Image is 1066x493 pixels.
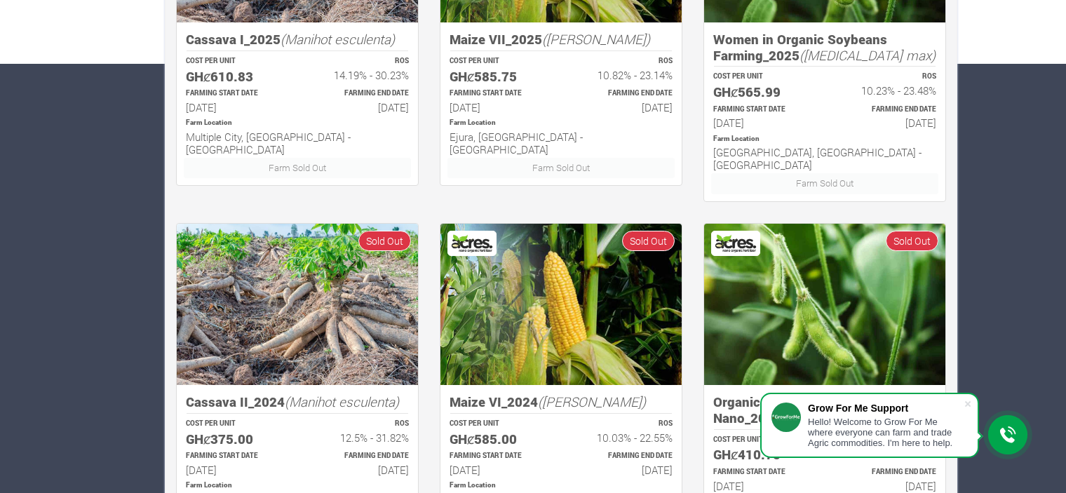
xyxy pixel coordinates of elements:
h6: 10.82% - 23.14% [574,69,673,81]
h6: 10.03% - 22.55% [574,431,673,444]
p: ROS [310,56,409,67]
p: Estimated Farming End Date [310,451,409,461]
p: Estimated Farming End Date [310,88,409,99]
img: growforme image [704,224,945,386]
h6: [DATE] [837,116,936,129]
h6: [DATE] [574,101,673,114]
p: COST PER UNIT [450,419,548,429]
p: Estimated Farming Start Date [186,88,285,99]
h6: [DATE] [450,464,548,476]
p: Location of Farm [713,134,936,144]
p: Estimated Farming Start Date [713,104,812,115]
h5: GHȼ375.00 [186,431,285,447]
h5: Women in Organic Soybeans Farming_2025 [713,32,936,63]
p: ROS [574,56,673,67]
h5: Cassava II_2024 [186,394,409,410]
i: (Manihot esculenta) [285,393,399,410]
img: Acres Nano [713,233,758,254]
h6: [DATE] [574,464,673,476]
p: Estimated Farming End Date [574,451,673,461]
h5: Organic Soybean with Acres Nano_2024 [713,394,936,426]
h6: [DATE] [186,101,285,114]
p: Estimated Farming End Date [837,467,936,478]
img: growforme image [440,224,682,386]
p: COST PER UNIT [186,419,285,429]
p: Estimated Farming End Date [574,88,673,99]
h6: Ejura, [GEOGRAPHIC_DATA] - [GEOGRAPHIC_DATA] [450,130,673,156]
p: COST PER UNIT [713,435,812,445]
img: Acres Nano [450,233,494,254]
h5: GHȼ585.00 [450,431,548,447]
p: Location of Farm [186,480,409,491]
i: ([PERSON_NAME]) [542,30,650,48]
h6: [GEOGRAPHIC_DATA], [GEOGRAPHIC_DATA] - [GEOGRAPHIC_DATA] [713,146,936,171]
h6: 14.19% - 30.23% [310,69,409,81]
h5: GHȼ410.75 [713,447,812,463]
h6: [DATE] [310,101,409,114]
p: Estimated Farming Start Date [186,451,285,461]
h5: GHȼ565.99 [713,84,812,100]
h6: [DATE] [837,480,936,492]
span: Sold Out [886,231,938,251]
h6: 12.24% - 19.16% [837,447,936,459]
i: (Manihot esculenta) [281,30,395,48]
h6: 10.23% - 23.48% [837,84,936,97]
p: Estimated Farming Start Date [450,451,548,461]
div: Hello! Welcome to Grow For Me where everyone can farm and trade Agric commodities. I'm here to help. [808,417,964,448]
p: ROS [574,419,673,429]
h6: [DATE] [713,116,812,129]
p: COST PER UNIT [450,56,548,67]
h5: GHȼ610.83 [186,69,285,85]
p: COST PER UNIT [713,72,812,82]
h5: GHȼ585.75 [450,69,548,85]
p: Location of Farm [450,118,673,128]
p: ROS [837,72,936,82]
p: Location of Farm [186,118,409,128]
h5: Cassava I_2025 [186,32,409,48]
h6: [DATE] [450,101,548,114]
p: Estimated Farming Start Date [450,88,548,99]
p: Estimated Farming End Date [837,104,936,115]
p: ROS [310,419,409,429]
p: Location of Farm [450,480,673,491]
span: Sold Out [358,231,411,251]
h5: Maize VI_2024 [450,394,673,410]
h5: Maize VII_2025 [450,32,673,48]
span: Sold Out [622,231,675,251]
h6: [DATE] [310,464,409,476]
div: Grow For Me Support [808,403,964,414]
h6: Multiple City, [GEOGRAPHIC_DATA] - [GEOGRAPHIC_DATA] [186,130,409,156]
i: ([PERSON_NAME]) [538,393,646,410]
img: growforme image [177,224,418,386]
h6: [DATE] [186,464,285,476]
h6: 12.5% - 31.82% [310,431,409,444]
h6: [DATE] [713,480,812,492]
i: ([MEDICAL_DATA] max) [799,46,936,64]
p: Estimated Farming Start Date [713,467,812,478]
p: COST PER UNIT [186,56,285,67]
